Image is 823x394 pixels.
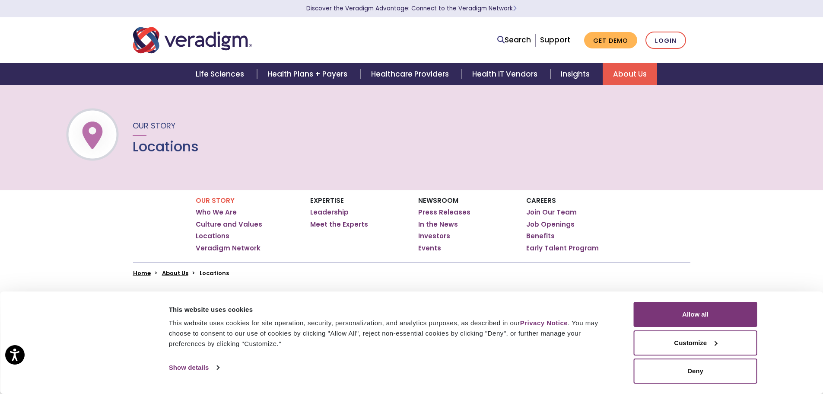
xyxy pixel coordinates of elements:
button: Deny [634,359,757,384]
a: Get Demo [584,32,637,49]
a: Healthcare Providers [361,63,462,85]
a: Benefits [526,232,555,240]
a: In the News [418,220,458,229]
a: Home [133,269,151,277]
a: Show details [169,361,219,374]
a: Support [540,35,570,45]
button: Customize [634,330,757,356]
a: Search [497,34,531,46]
a: About Us [603,63,657,85]
a: Leadership [310,208,349,217]
a: Privacy Notice [520,319,568,327]
a: Locations [196,232,229,240]
a: Join Our Team [526,208,577,217]
a: Meet the Experts [310,220,368,229]
a: Press Releases [418,208,470,217]
a: Events [418,244,441,253]
a: Who We Are [196,208,237,217]
a: Job Openings [526,220,575,229]
a: Investors [418,232,450,240]
h1: Locations [133,138,199,155]
a: Login [645,32,686,49]
span: Learn More [513,4,517,13]
a: Health Plans + Payers [257,63,360,85]
a: Veradigm Network [196,244,261,253]
a: Insights [550,63,603,85]
a: Health IT Vendors [462,63,550,85]
a: Discover the Veradigm Advantage: Connect to the Veradigm NetworkLearn More [306,4,517,13]
span: Our Story [133,120,175,131]
div: This website uses cookies for site operation, security, personalization, and analytics purposes, ... [169,318,614,349]
a: Life Sciences [185,63,257,85]
a: Early Talent Program [526,244,599,253]
a: About Us [162,269,188,277]
a: Culture and Values [196,220,262,229]
button: Allow all [634,302,757,327]
div: This website uses cookies [169,304,614,315]
img: Veradigm logo [133,26,252,54]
